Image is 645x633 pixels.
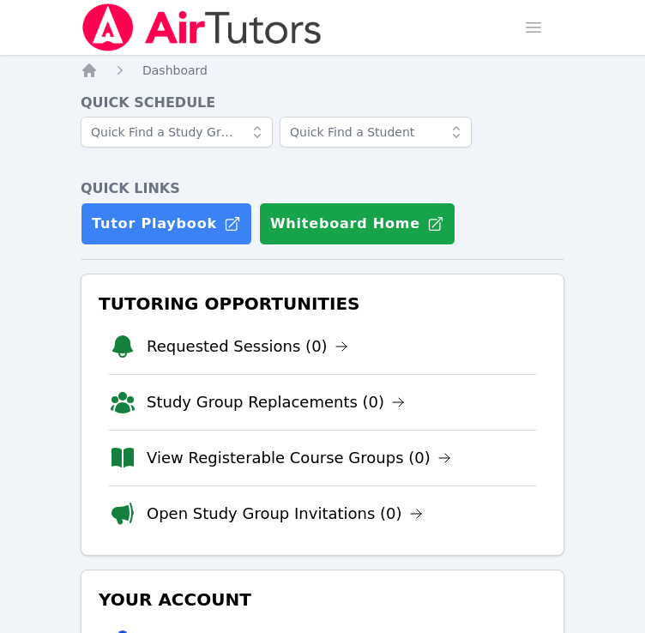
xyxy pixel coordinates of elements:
[147,390,405,414] a: Study Group Replacements (0)
[81,62,564,79] nav: Breadcrumb
[81,178,564,199] h4: Quick Links
[81,3,323,51] img: Air Tutors
[147,335,348,359] a: Requested Sessions (0)
[147,502,423,526] a: Open Study Group Invitations (0)
[95,584,550,615] h3: Your Account
[142,63,208,77] span: Dashboard
[81,117,273,148] input: Quick Find a Study Group
[280,117,472,148] input: Quick Find a Student
[81,202,252,245] a: Tutor Playbook
[81,93,564,113] h4: Quick Schedule
[147,446,451,470] a: View Registerable Course Groups (0)
[95,288,550,319] h3: Tutoring Opportunities
[259,202,455,245] button: Whiteboard Home
[142,62,208,79] a: Dashboard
